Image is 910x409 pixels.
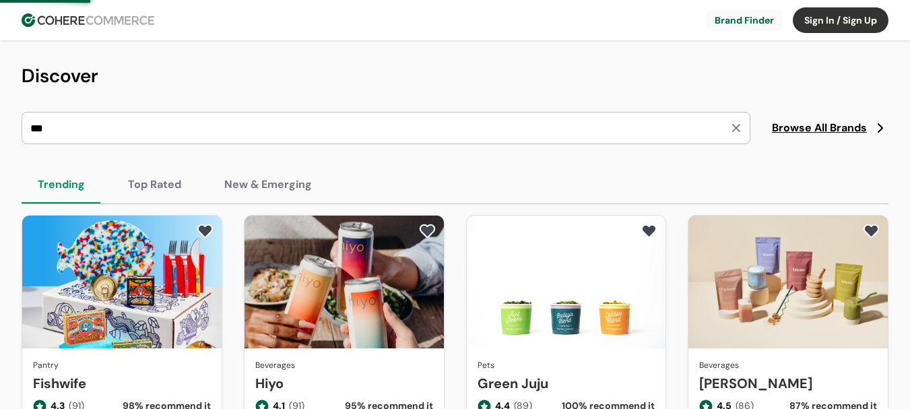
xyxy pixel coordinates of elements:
[416,221,438,241] button: add to favorite
[699,373,877,394] a: [PERSON_NAME]
[860,221,882,241] button: add to favorite
[22,166,101,203] button: Trending
[772,120,867,136] span: Browse All Brands
[478,373,655,394] a: Green Juju
[22,13,154,27] img: Cohere Logo
[793,7,888,33] button: Sign In / Sign Up
[112,166,197,203] button: Top Rated
[208,166,328,203] button: New & Emerging
[194,221,216,241] button: add to favorite
[33,373,211,394] a: Fishwife
[255,373,433,394] a: Hiyo
[638,221,660,241] button: add to favorite
[22,63,98,88] span: Discover
[772,120,888,136] a: Browse All Brands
